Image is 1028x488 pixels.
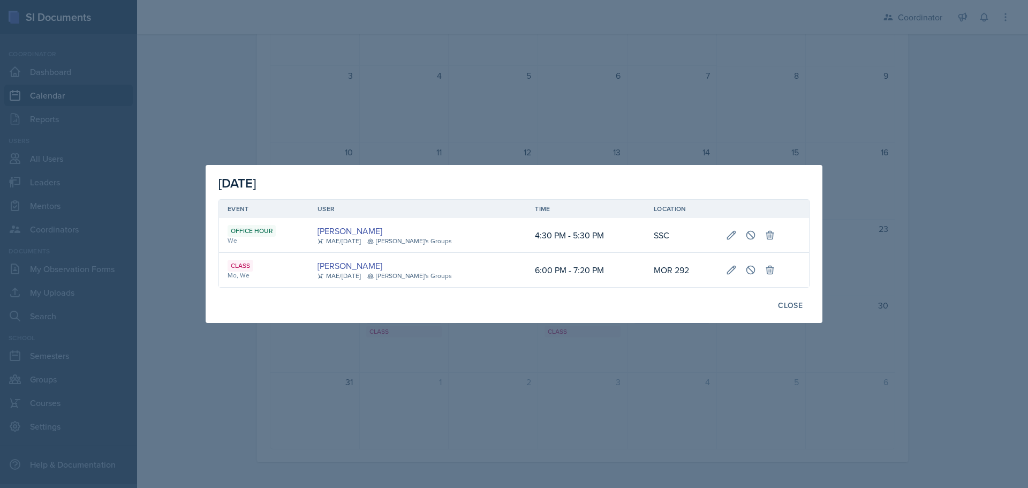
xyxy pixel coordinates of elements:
[645,200,717,218] th: Location
[526,253,645,287] td: 6:00 PM - 7:20 PM
[645,253,717,287] td: MOR 292
[771,296,810,314] button: Close
[309,200,526,218] th: User
[526,218,645,253] td: 4:30 PM - 5:30 PM
[219,200,309,218] th: Event
[645,218,717,253] td: SSC
[526,200,645,218] th: Time
[318,224,382,237] a: [PERSON_NAME]
[228,236,300,245] div: We
[228,271,300,280] div: Mo, We
[228,260,253,272] div: Class
[367,271,452,281] div: [PERSON_NAME]'s Groups
[318,236,361,246] div: MAE/[DATE]
[778,301,803,310] div: Close
[318,271,361,281] div: MAE/[DATE]
[367,236,452,246] div: [PERSON_NAME]'s Groups
[228,225,276,237] div: Office Hour
[318,259,382,272] a: [PERSON_NAME]
[218,174,810,193] div: [DATE]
